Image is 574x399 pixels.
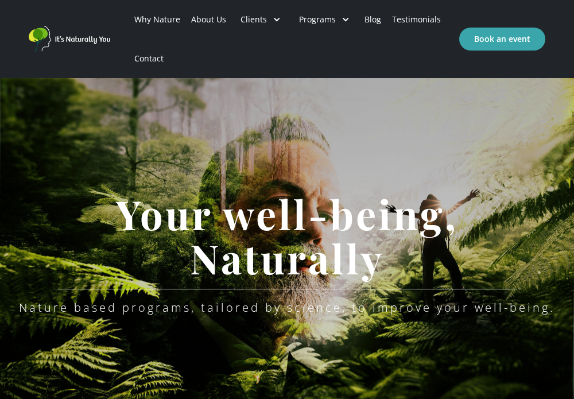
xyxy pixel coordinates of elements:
[241,14,267,25] div: Clients
[459,28,545,51] a: Book an event
[129,39,169,78] a: Contact
[299,14,336,25] div: Programs
[19,301,555,315] div: Nature based programs, tailored by science, to improve your well-being.
[29,26,115,52] a: home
